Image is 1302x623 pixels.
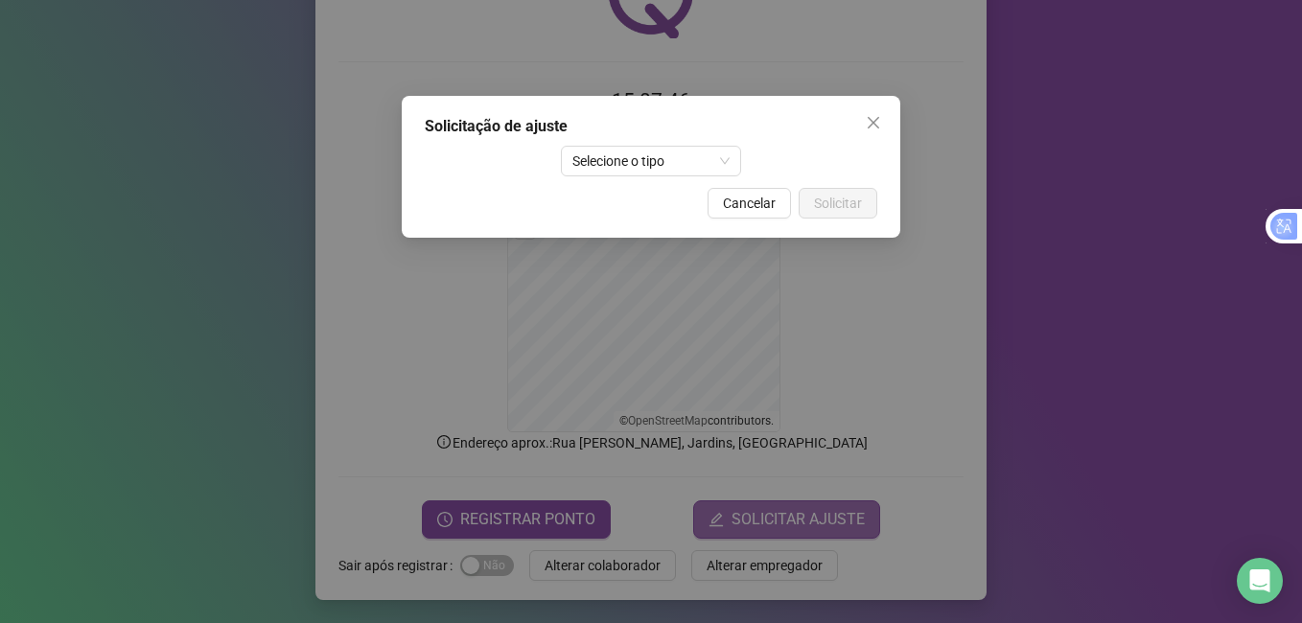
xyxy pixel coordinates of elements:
span: Cancelar [723,193,776,214]
button: Cancelar [708,188,791,219]
div: Open Intercom Messenger [1237,558,1283,604]
div: Solicitação de ajuste [425,115,877,138]
button: Close [858,107,889,138]
span: Selecione o tipo [572,147,731,175]
button: Solicitar [799,188,877,219]
span: close [866,115,881,130]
